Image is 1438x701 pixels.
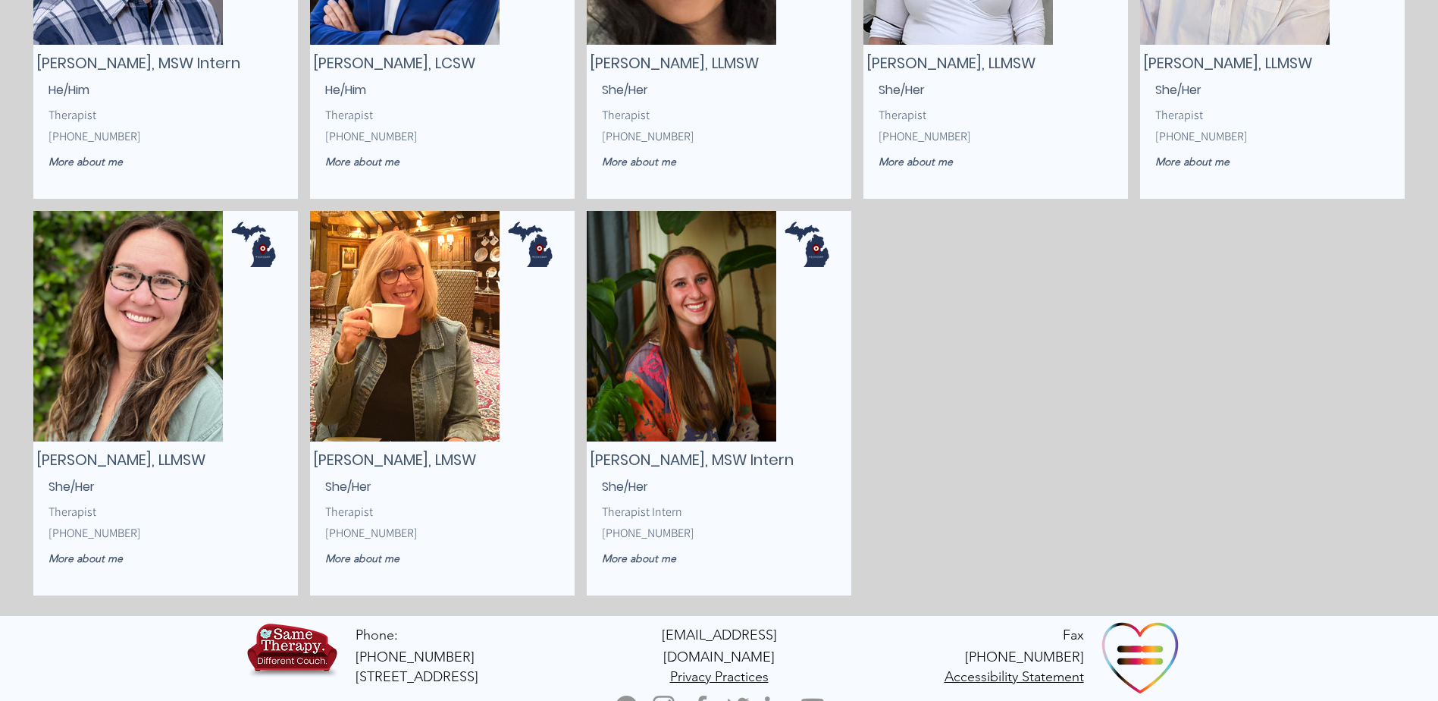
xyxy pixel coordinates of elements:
img: Dot 3.png [508,497,553,542]
img: Dot 3.png [508,23,553,68]
img: Dot 3.png [231,222,277,267]
img: Dot 3.png [231,497,277,542]
img: Ally Organization [1100,616,1182,698]
span: Privacy Practices [670,668,769,685]
a: More about me [49,545,164,572]
img: Dot 3.png [785,497,830,542]
span: Therapist [879,107,926,123]
img: Dot 3.png [508,368,553,413]
img: Dot 3.png [1061,149,1107,195]
span: More about me [602,155,676,168]
img: Dot 3.png [508,100,553,146]
img: Dot 3.png [231,368,277,413]
img: Dot 3.png [508,420,553,465]
img: Dot 3.png [785,319,830,364]
span: She/Her [49,478,95,495]
span: Therapist [49,504,96,520]
span: She/Her [602,478,648,495]
span: [PHONE_NUMBER] [602,525,694,541]
span: She/Her [602,81,648,99]
span: More about me [49,155,123,168]
span: She/Her [1155,81,1201,99]
span: [PERSON_NAME], LLMSW [1143,52,1312,74]
a: More about me [325,545,441,572]
span: [PERSON_NAME], LMSW [313,449,476,470]
img: Dot 3.png [785,420,830,465]
img: Dot 3.png [1338,61,1383,107]
a: Accessibility Statement [945,668,1084,685]
span: Therapist Intern [602,504,682,520]
span: He/Him [49,81,89,99]
img: Dot 3.png [231,269,277,315]
img: Dot 3.png [785,61,830,107]
span: More about me [49,552,123,565]
img: Dot 3.png [1061,23,1107,68]
img: TBH.US [244,621,340,687]
img: Dot 3.png [231,23,277,68]
span: She/Her [325,478,371,495]
span: More about me [602,552,676,565]
img: Dot 3.png [231,61,277,107]
span: Accessibility Statement [945,668,1084,685]
span: Therapist [1155,107,1203,123]
span: Therapist [325,107,373,123]
span: [PERSON_NAME], MSW Intern [36,52,240,74]
span: [PHONE_NUMBER] [49,525,141,541]
img: Dot 3.png [785,269,830,315]
span: She/Her [879,81,925,99]
span: [PERSON_NAME], MSW Intern [590,449,794,470]
span: Therapist [325,504,373,520]
span: More about me [879,155,953,168]
img: Dot 3.png [785,368,830,413]
a: [EMAIL_ADDRESS][DOMAIN_NAME] [662,626,777,665]
span: [PHONE_NUMBER] [602,128,694,144]
img: Dot 3.png [785,546,830,592]
span: [PHONE_NUMBER] [1155,128,1248,144]
img: Dot 3.png [231,319,277,364]
img: Dot 3.png [1061,100,1107,146]
span: More about me [325,552,399,565]
a: More about me [1155,149,1271,175]
span: [PERSON_NAME], LLMSW [590,52,759,74]
img: Dot 3.png [231,100,277,146]
img: Dot 3.png [785,222,830,267]
img: Dot 3.png [785,149,830,195]
a: More about me [602,149,718,175]
span: [STREET_ADDRESS] [356,668,478,685]
a: More about me [325,149,441,175]
img: Dot 3.png [508,149,553,195]
a: Privacy Practices [670,668,769,685]
span: He/Him [325,81,366,99]
span: [PHONE_NUMBER] [879,128,971,144]
img: Dot 3.png [231,149,277,195]
img: Dot 3.png [785,100,830,146]
img: Dot 3.png [785,23,830,68]
img: Dot 3.png [1338,100,1383,146]
span: [PERSON_NAME], LCSW [313,52,475,74]
img: Dot 3.png [508,269,553,315]
a: More about me [602,545,718,572]
img: Dot 3.png [508,222,553,267]
img: Dot 3.png [1338,23,1383,68]
span: Therapist [602,107,650,123]
img: Dot 3.png [1061,61,1107,107]
img: Dot 3.png [508,546,553,592]
a: More about me [879,149,995,175]
span: [PHONE_NUMBER] [49,128,141,144]
img: Dot 3.png [231,420,277,465]
a: Phone: [PHONE_NUMBER] [356,627,475,665]
span: More about me [1155,155,1230,168]
img: Dot 3.png [1338,149,1383,195]
span: [PHONE_NUMBER] [325,525,418,541]
img: Dot 3.png [508,458,553,504]
span: [PHONE_NUMBER] [325,128,418,144]
img: Dot 3.png [785,458,830,504]
img: Dot 3.png [231,458,277,504]
span: [PERSON_NAME], LLMSW [866,52,1035,74]
span: [PERSON_NAME], LLMSW [36,449,205,470]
